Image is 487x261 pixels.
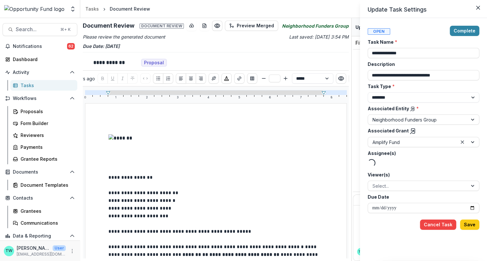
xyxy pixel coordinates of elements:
label: Due Date [368,194,475,200]
label: Viewer(s) [368,171,475,178]
label: Task Type [368,83,475,90]
button: Cancel Task [420,220,456,230]
span: Open [368,28,390,35]
label: Task Name [368,39,475,45]
button: Save [460,220,479,230]
button: Close [473,3,483,13]
label: Description [368,61,475,67]
button: Complete [450,26,479,36]
label: Assignee(s) [368,150,475,157]
label: Associated Entity [368,105,475,112]
div: Clear selected options [458,138,466,146]
label: Associated Grant [368,127,475,134]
